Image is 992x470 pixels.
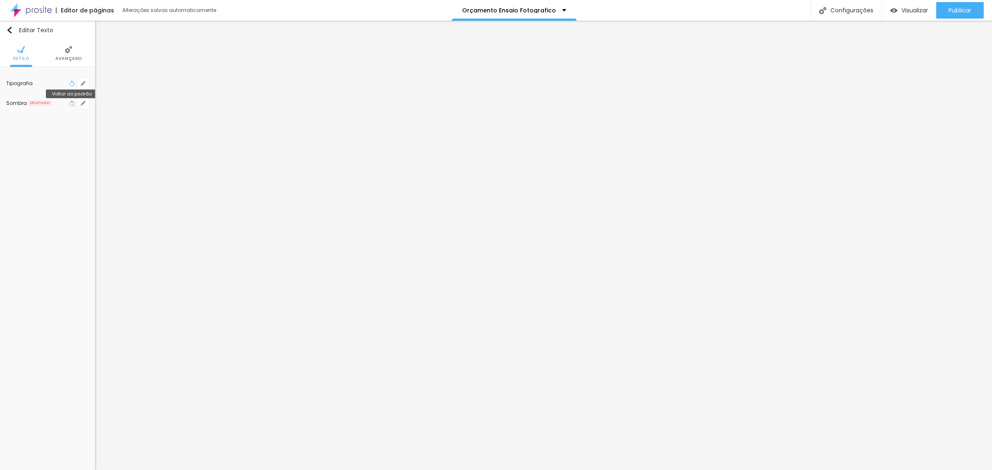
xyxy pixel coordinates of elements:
p: Orçamento Ensaio Fotografico [462,7,556,13]
img: Icone [819,7,826,14]
span: DESATIVADO [29,100,52,106]
img: Icone [65,46,72,53]
img: view-1.svg [890,7,897,14]
img: Icone [6,27,13,33]
span: Estilo [13,57,29,61]
button: Voltar ao padrão [67,78,76,89]
div: Tipografia [6,81,67,86]
div: Editar Texto [6,27,53,33]
button: Visualizar [882,2,936,19]
iframe: Editor [95,21,992,470]
button: Publicar [936,2,984,19]
div: Alterações salvas automaticamente [122,8,217,13]
img: Icone [17,46,25,53]
span: Visualizar [901,7,928,14]
div: Sombra [6,101,27,106]
span: Avançado [55,57,82,61]
span: Publicar [949,7,971,14]
div: Editor de páginas [56,7,114,13]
